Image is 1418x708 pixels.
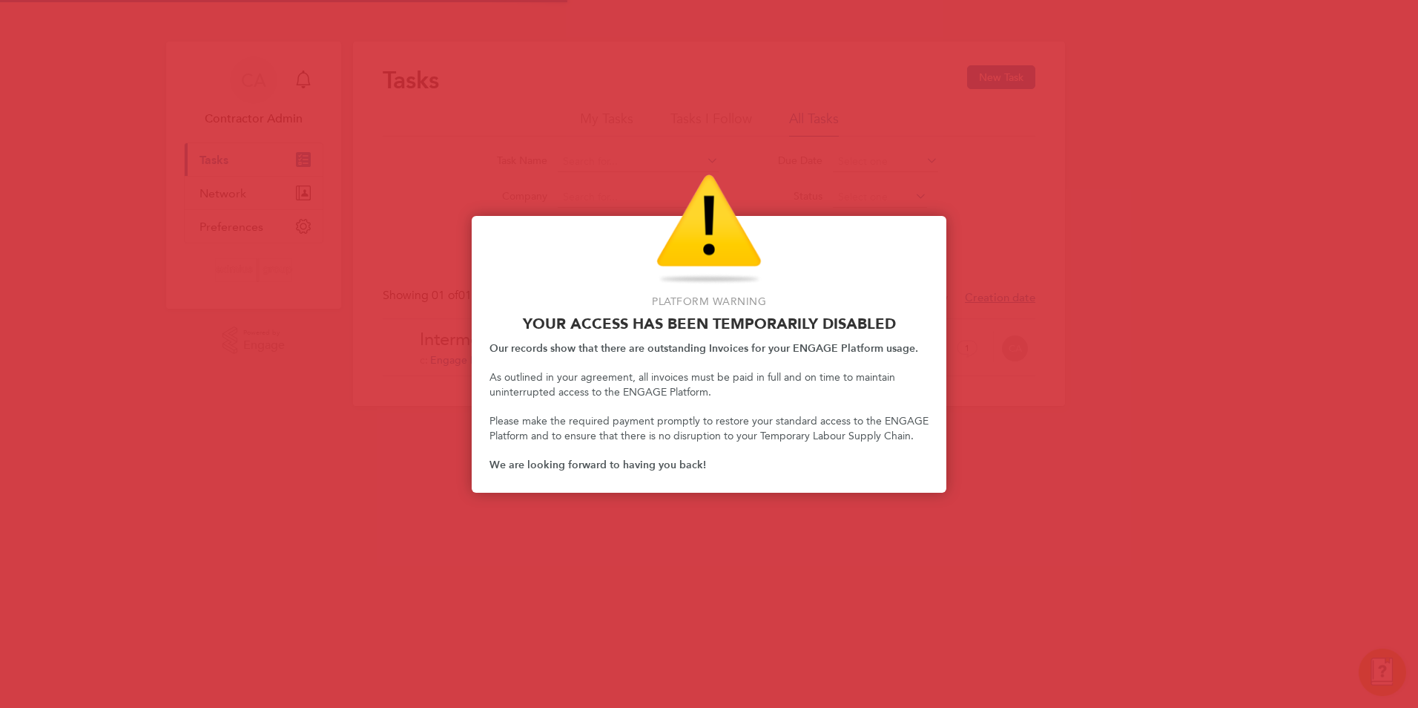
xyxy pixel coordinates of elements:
p: Platform Warning [489,295,929,309]
p: YOUR ACCESS HAS BEEN TEMPORARILY DISABLED [489,315,929,332]
p: As outlined in your agreement, all invoices must be paid in full and on time to maintain uninterr... [489,370,929,399]
div: Access Disabled [472,216,946,494]
strong: We are looking forward to having you back! [489,459,706,471]
strong: Our records show that there are outstanding Invoices for your ENGAGE Platform usage. [489,342,918,355]
p: Please make the required payment promptly to restore your standard access to the ENGA﻿GE Platform... [489,414,929,443]
img: Warning Icon [656,174,762,286]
